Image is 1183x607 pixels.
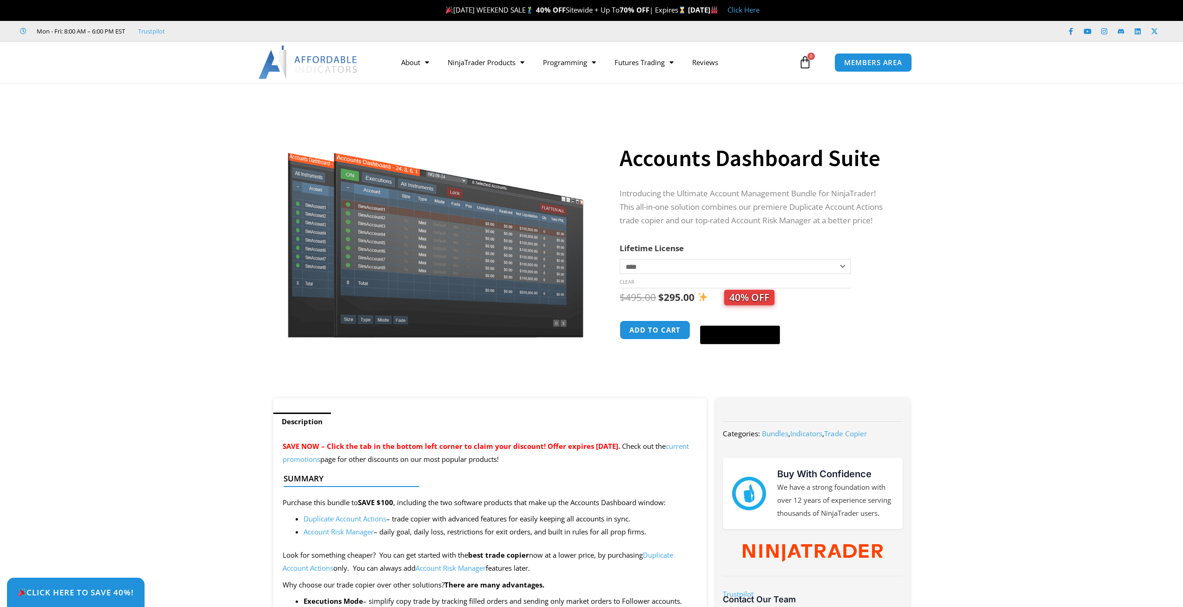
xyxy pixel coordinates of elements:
span: $ [620,291,625,304]
span: 40% OFF [724,290,774,305]
strong: 70% OFF [620,5,649,14]
a: 0 [785,49,826,76]
img: LogoAI | Affordable Indicators – NinjaTrader [258,46,358,79]
strong: best trade copier [468,550,529,560]
label: Lifetime License [620,243,684,253]
span: SAVE NOW – Click the tab in the bottom left corner to claim your discount! Offer expires [DATE]. [283,441,620,451]
img: mark thumbs good 43913 | Affordable Indicators – NinjaTrader [732,477,766,510]
h1: Accounts Dashboard Suite [620,142,891,174]
a: Click Here [727,5,760,14]
img: 🏭 [711,7,718,13]
bdi: 495.00 [620,291,656,304]
img: ✨ [698,292,707,302]
a: Clear options [620,279,634,285]
a: Description [273,413,331,431]
span: MEMBERS AREA [844,59,902,66]
button: Add to cart [620,320,690,340]
img: 🎉 [18,588,26,596]
a: Trustpilot [138,26,165,37]
a: MEMBERS AREA [834,53,912,72]
nav: Menu [392,52,796,73]
li: – trade copier with advanced features for easily keeping all accounts in sync. [304,513,698,526]
span: 0 [807,53,815,60]
a: Account Risk Manager [416,563,486,573]
h4: Summary [284,474,689,483]
p: Look for something cheaper? You can get started with the now at a lower price, by purchasing only... [283,549,698,575]
a: About [392,52,438,73]
span: Mon - Fri: 8:00 AM – 6:00 PM EST [34,26,125,37]
a: Duplicate Account Actions [304,514,386,523]
iframe: Secure express checkout frame [698,319,782,320]
a: NinjaTrader Products [438,52,534,73]
p: We have a strong foundation with over 12 years of experience serving thousands of NinjaTrader users. [777,481,893,520]
span: $ [658,291,664,304]
a: Account Risk Manager [304,527,374,536]
button: Buy with GPay [700,326,780,344]
bdi: 295.00 [658,291,694,304]
strong: SAVE $100 [358,498,393,507]
a: 🎉Click Here to save 40%! [7,578,145,607]
p: Purchase this bundle to , including the two software products that make up the Accounts Dashboard... [283,496,698,509]
img: NinjaTrader Wordmark color RGB | Affordable Indicators – NinjaTrader [743,544,883,562]
a: Indicators [790,429,822,438]
h3: Buy With Confidence [777,467,893,481]
span: [DATE] WEEKEND SALE Sitewide + Up To | Expires [443,5,687,14]
a: Futures Trading [605,52,683,73]
p: Introducing the Ultimate Account Management Bundle for NinjaTrader! This all-in-one solution comb... [620,187,891,227]
img: ⌛ [679,7,686,13]
img: 🎉 [446,7,453,13]
strong: [DATE] [688,5,718,14]
strong: 40% OFF [536,5,566,14]
span: , , [762,429,867,438]
p: Check out the page for other discounts on our most popular products! [283,440,698,466]
img: Screenshot 2024-08-26 155710eeeee [286,99,585,338]
a: Reviews [683,52,727,73]
li: – daily goal, daily loss, restrictions for exit orders, and built in rules for all prop firms. [304,526,698,539]
a: Bundles [762,429,788,438]
a: Trade Copier [824,429,867,438]
span: Categories: [723,429,760,438]
a: Programming [534,52,605,73]
img: 🏌️‍♂️ [526,7,533,13]
span: Click Here to save 40%! [18,588,134,596]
